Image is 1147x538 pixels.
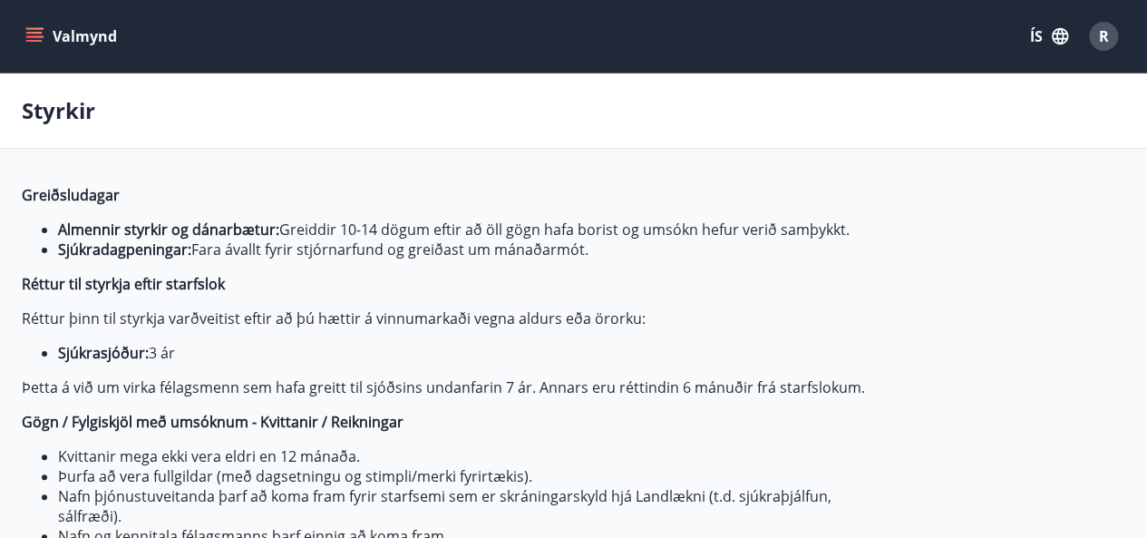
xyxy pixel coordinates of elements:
li: 3 ár [58,343,878,363]
button: ÍS [1020,20,1078,53]
strong: Greiðsludagar [22,185,120,205]
strong: Sjúkradagpeningar: [58,240,191,259]
strong: Gögn / Fylgiskjöl með umsóknum - Kvittanir / Reikningar [22,412,403,432]
strong: Réttur til styrkja eftir starfslok [22,274,225,294]
strong: Almennir styrkir og dánarbætur: [58,220,279,240]
p: Þetta á við um virka félagsmenn sem hafa greitt til sjóðsins undanfarin 7 ár. Annars eru réttindi... [22,377,878,397]
li: Kvittanir mega ekki vera eldri en 12 mánaða. [58,446,878,466]
button: R [1082,15,1125,58]
li: Þurfa að vera fullgildar (með dagsetningu og stimpli/merki fyrirtækis). [58,466,878,486]
li: Greiddir 10-14 dögum eftir að öll gögn hafa borist og umsókn hefur verið samþykkt. [58,220,878,240]
p: Styrkir [22,95,95,126]
p: Réttur þinn til styrkja varðveitist eftir að þú hættir á vinnumarkaði vegna aldurs eða örorku: [22,308,878,328]
li: Nafn þjónustuveitanda þarf að koma fram fyrir starfsemi sem er skráningarskyld hjá Landlækni (t.d... [58,486,878,526]
li: Fara ávallt fyrir stjórnarfund og greiðast um mánaðarmót. [58,240,878,259]
span: R [1099,26,1109,46]
button: menu [22,20,124,53]
strong: Sjúkrasjóður: [58,343,149,363]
